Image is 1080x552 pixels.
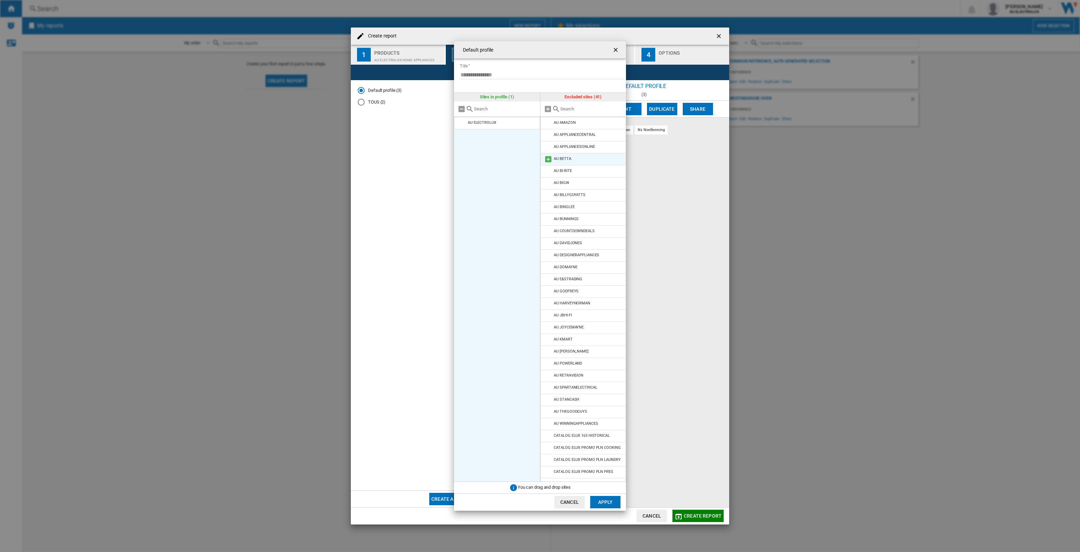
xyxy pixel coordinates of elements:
input: Search [560,106,623,111]
div: AU RETRAVISION [554,373,583,378]
button: getI18NText('BUTTONS.CLOSE_DIALOG') [609,43,623,57]
button: Cancel [554,496,585,508]
div: AU STANCASH [554,397,579,402]
button: Apply [590,496,620,508]
md-icon: Remove all [457,105,466,113]
md-icon: Add all [544,105,552,113]
div: AU APPLIANCECENTRAL [554,132,595,137]
div: AU JBHI-FI [554,313,572,317]
ng-md-icon: getI18NText('BUTTONS.CLOSE_DIALOG') [612,46,620,55]
div: AU BI-RITE [554,169,572,173]
div: AU BIGW [554,181,569,185]
div: Sites in profile (1) [454,93,540,101]
div: AU POWERLAND [554,361,582,366]
div: AU BILLYGUYATTS [554,193,585,197]
div: CATALOG ELUX PROMO PLN PRES [554,469,613,474]
div: AU ELECTROLUX [468,120,496,125]
div: AU DOMAYNE [554,265,577,269]
div: CATALOG ELUX 163 HISTORICAL [554,433,609,438]
div: AU COUNTDOWNDEALS [554,229,594,233]
input: Search [474,106,537,111]
div: AU BUNNINGS [554,217,579,221]
div: AU THEGOODGUYS [554,409,587,414]
div: AU BETTA [554,156,571,161]
div: AU HARVEYNORMAN [554,301,590,305]
div: Excluded sites (41) [540,93,626,101]
div: AU [PERSON_NAME] [554,349,588,354]
div: AU GODFREYS [554,289,579,293]
div: AU DESIGNERAPPLIANCES [554,253,599,257]
div: AU JOYCEMAYNE [554,325,584,329]
div: AU WINNINGAPPLIANCES [554,421,598,426]
div: CATALOG ELUX PROMO PLN LAUNDRY [554,457,620,462]
div: AU APPLIANCESONLINE [554,144,595,149]
div: AU AMAZON [554,120,575,125]
div: AU E&STRADING [554,277,582,281]
div: AU KMART [554,337,572,342]
div: CATALOG ELUX PROMO PLN COOKING [554,445,620,450]
div: AU BINGLEE [554,205,574,209]
div: AU DAVIDJONES [554,241,582,245]
span: You can drag and drop sites [518,485,571,490]
div: AU SPARTANELECTRICAL [554,385,597,390]
h4: Default profile [460,47,494,54]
